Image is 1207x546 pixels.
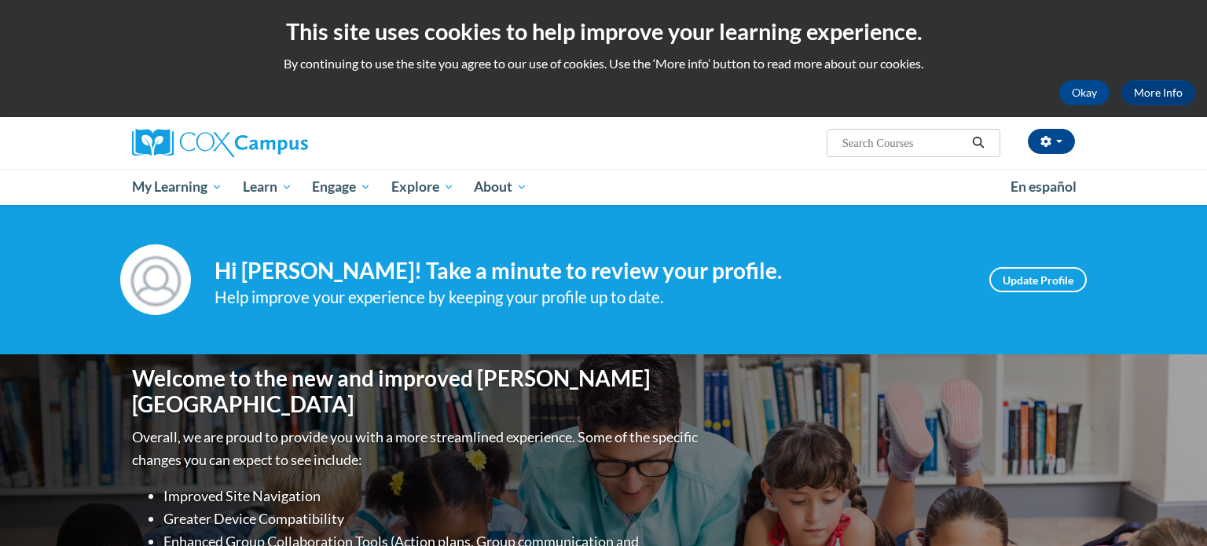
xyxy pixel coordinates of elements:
h1: Welcome to the new and improved [PERSON_NAME][GEOGRAPHIC_DATA] [132,365,702,418]
a: About [464,169,538,205]
a: Cox Campus [132,129,431,157]
a: My Learning [122,169,233,205]
div: Help improve your experience by keeping your profile up to date. [215,284,966,310]
h2: This site uses cookies to help improve your learning experience. [12,16,1195,47]
span: Explore [391,178,454,196]
a: Engage [302,169,381,205]
button: Okay [1059,80,1110,105]
button: Account Settings [1028,129,1075,154]
span: About [474,178,527,196]
a: Learn [233,169,303,205]
li: Greater Device Compatibility [163,508,702,530]
a: More Info [1121,80,1195,105]
img: Cox Campus [132,129,308,157]
a: Update Profile [989,267,1087,292]
a: Explore [381,169,464,205]
p: Overall, we are proud to provide you with a more streamlined experience. Some of the specific cha... [132,426,702,471]
span: My Learning [132,178,222,196]
span: Learn [243,178,292,196]
h4: Hi [PERSON_NAME]! Take a minute to review your profile. [215,258,966,284]
li: Improved Site Navigation [163,485,702,508]
span: Engage [312,178,371,196]
p: By continuing to use the site you agree to our use of cookies. Use the ‘More info’ button to read... [12,55,1195,72]
a: En español [1000,170,1087,203]
div: Main menu [108,169,1099,205]
button: Search [967,134,990,152]
img: Profile Image [120,244,191,315]
iframe: Button to launch messaging window [1144,483,1194,533]
input: Search Courses [841,134,967,152]
span: En español [1011,178,1077,195]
